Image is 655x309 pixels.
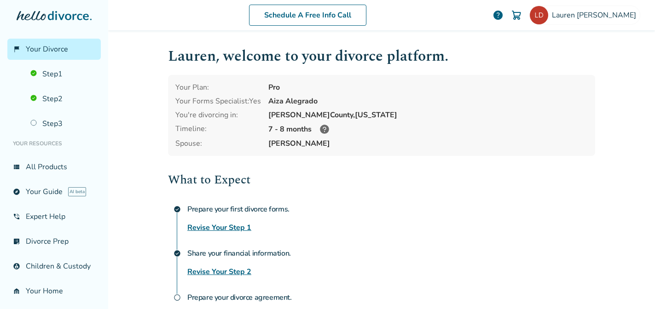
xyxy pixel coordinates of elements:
[174,250,181,257] span: check_circle
[13,287,20,295] span: garage_home
[7,256,101,277] a: account_childChildren & Custody
[7,156,101,177] a: view_listAll Products
[175,124,261,135] div: Timeline:
[25,88,101,109] a: Step2
[25,113,101,134] a: Step3
[187,288,595,307] h4: Prepare your divorce agreement.
[552,10,640,20] span: Lauren [PERSON_NAME]
[25,63,101,85] a: Step1
[174,206,181,213] span: check_circle
[174,294,181,301] span: radio_button_unchecked
[13,213,20,220] span: phone_in_talk
[187,266,251,277] a: Revise Your Step 2
[7,134,101,153] li: Your Resources
[187,244,595,263] h4: Share your financial information.
[13,46,20,53] span: flag_2
[493,10,504,21] a: help
[175,82,261,92] div: Your Plan:
[7,280,101,302] a: garage_homeYour Home
[7,181,101,202] a: exploreYour GuideAI beta
[268,138,588,149] span: [PERSON_NAME]
[187,200,595,218] h4: Prepare your first divorce forms.
[187,222,251,233] a: Revise Your Step 1
[268,124,588,135] div: 7 - 8 months
[7,206,101,227] a: phone_in_talkExpert Help
[13,163,20,171] span: view_list
[175,138,261,149] span: Spouse:
[530,6,548,24] img: Lauren DeFilippo
[13,238,20,245] span: list_alt_check
[511,10,522,21] img: Cart
[268,96,588,106] div: Aiza Alegrado
[609,265,655,309] iframe: Chat Widget
[268,110,588,120] div: [PERSON_NAME] County, [US_STATE]
[68,187,86,196] span: AI beta
[268,82,588,92] div: Pro
[7,39,101,60] a: flag_2Your Divorce
[168,171,595,189] h2: What to Expect
[249,5,366,26] a: Schedule A Free Info Call
[13,188,20,195] span: explore
[175,110,261,120] div: You're divorcing in:
[7,231,101,252] a: list_alt_checkDivorce Prep
[13,263,20,270] span: account_child
[168,45,595,68] h1: Lauren , welcome to your divorce platform.
[175,96,261,106] div: Your Forms Specialist: Yes
[26,44,68,54] span: Your Divorce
